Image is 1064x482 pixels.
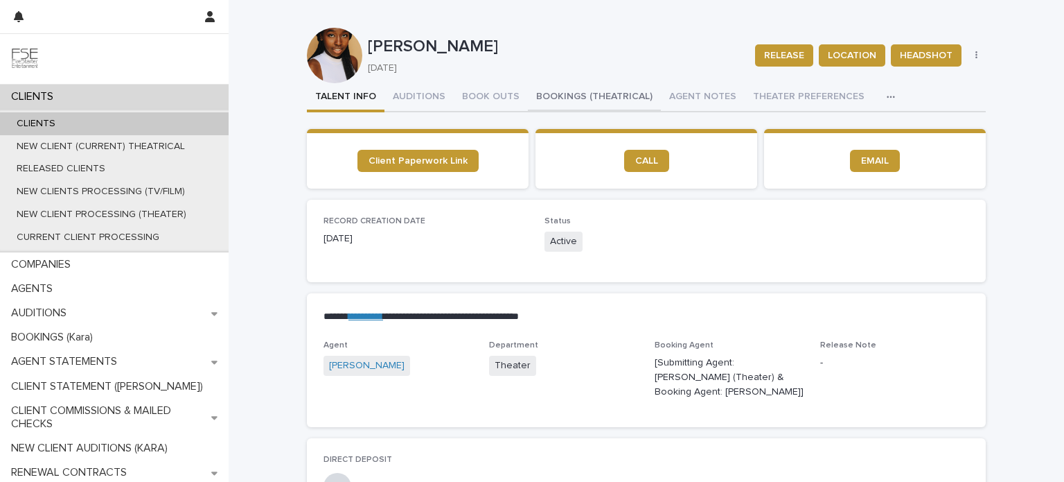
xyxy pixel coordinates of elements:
p: COMPANIES [6,258,82,271]
span: HEADSHOT [900,49,952,62]
a: [PERSON_NAME] [329,359,405,373]
button: RELEASE [755,44,813,67]
p: AGENT STATEMENTS [6,355,128,368]
button: THEATER PREFERENCES [745,83,873,112]
p: [Submitting Agent: [PERSON_NAME] (Theater) & Booking Agent: [PERSON_NAME]] [655,356,804,399]
button: BOOKINGS (THEATRICAL) [528,83,661,112]
p: NEW CLIENT PROCESSING (THEATER) [6,209,197,221]
p: AGENTS [6,282,64,295]
span: RELEASE [764,49,804,62]
span: Release Note [820,341,876,350]
p: RELEASED CLIENTS [6,163,116,175]
span: Theater [489,356,536,376]
p: [DATE] [368,62,738,74]
p: - [820,356,969,370]
p: CLIENTS [6,118,66,130]
p: BOOKINGS (Kara) [6,331,104,344]
span: Active [544,232,583,252]
button: TALENT INFO [307,83,384,112]
p: [DATE] [323,232,528,246]
span: EMAIL [861,156,889,166]
p: [PERSON_NAME] [368,37,744,57]
span: Department [489,341,538,350]
button: LOCATION [819,44,885,67]
p: CLIENT STATEMENT ([PERSON_NAME]) [6,380,214,393]
p: NEW CLIENTS PROCESSING (TV/FILM) [6,186,196,198]
p: NEW CLIENT AUDITIONS (KARA) [6,442,179,455]
p: CLIENT COMMISSIONS & MAILED CHECKS [6,404,211,431]
span: Status [544,217,571,225]
a: EMAIL [850,150,900,172]
span: Booking Agent [655,341,713,350]
button: BOOK OUTS [454,83,528,112]
span: LOCATION [828,49,876,62]
button: HEADSHOT [891,44,961,67]
p: CURRENT CLIENT PROCESSING [6,232,170,243]
span: DIRECT DEPOSIT [323,456,392,464]
span: CALL [635,156,658,166]
a: CALL [624,150,669,172]
button: AGENT NOTES [661,83,745,112]
p: RENEWAL CONTRACTS [6,466,138,479]
a: Client Paperwork Link [357,150,479,172]
p: CLIENTS [6,90,64,103]
img: 9JgRvJ3ETPGCJDhvPVA5 [11,45,39,73]
p: NEW CLIENT (CURRENT) THEATRICAL [6,141,196,153]
span: RECORD CREATION DATE [323,217,425,225]
button: AUDITIONS [384,83,454,112]
span: Agent [323,341,348,350]
span: Client Paperwork Link [369,156,468,166]
p: AUDITIONS [6,307,78,320]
